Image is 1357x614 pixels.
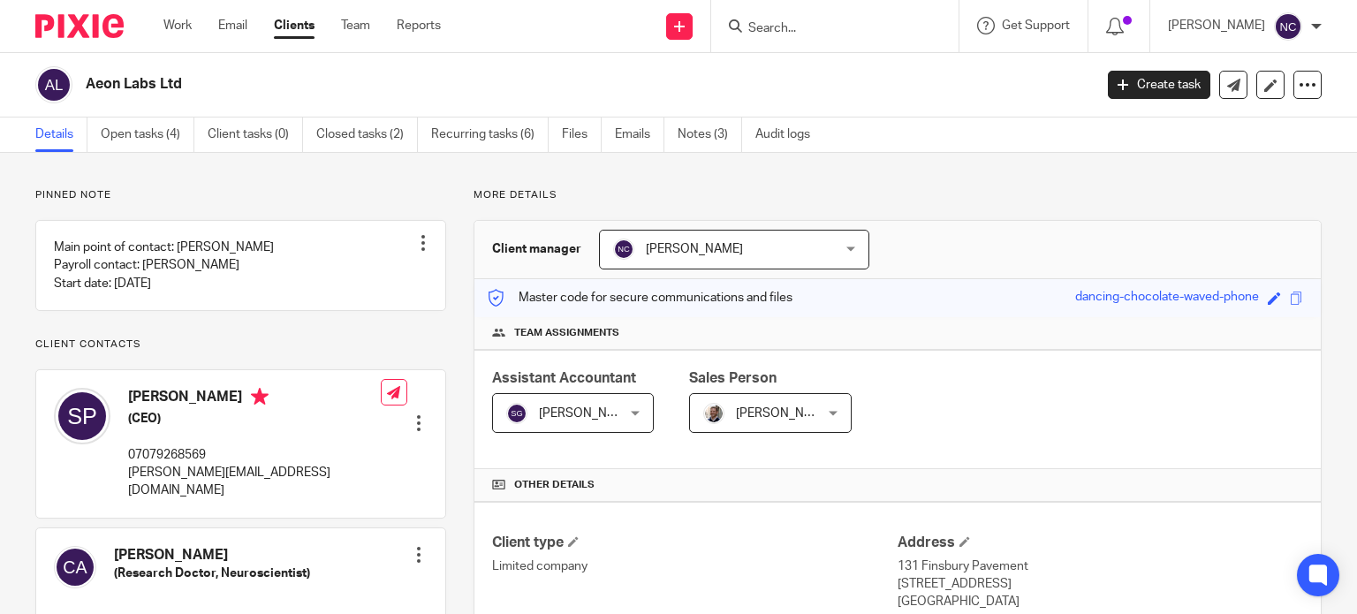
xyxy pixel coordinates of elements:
[678,117,742,152] a: Notes (3)
[35,188,446,202] p: Pinned note
[218,17,247,34] a: Email
[1075,288,1259,308] div: dancing-chocolate-waved-phone
[703,403,724,424] img: Matt%20Circle.png
[488,289,792,307] p: Master code for secure communications and files
[492,534,898,552] h4: Client type
[431,117,549,152] a: Recurring tasks (6)
[128,464,381,500] p: [PERSON_NAME][EMAIL_ADDRESS][DOMAIN_NAME]
[615,117,664,152] a: Emails
[114,546,310,565] h4: [PERSON_NAME]
[1168,17,1265,34] p: [PERSON_NAME]
[128,388,381,410] h4: [PERSON_NAME]
[492,240,581,258] h3: Client manager
[1002,19,1070,32] span: Get Support
[86,75,883,94] h2: Aeon Labs Ltd
[101,117,194,152] a: Open tasks (4)
[514,478,595,492] span: Other details
[613,239,634,260] img: svg%3E
[898,557,1303,575] p: 131 Finsbury Pavement
[128,446,381,464] p: 07079268569
[54,388,110,444] img: svg%3E
[341,17,370,34] a: Team
[35,66,72,103] img: svg%3E
[208,117,303,152] a: Client tasks (0)
[1108,71,1210,99] a: Create task
[251,388,269,406] i: Primary
[689,371,777,385] span: Sales Person
[898,593,1303,610] p: [GEOGRAPHIC_DATA]
[747,21,906,37] input: Search
[35,337,446,352] p: Client contacts
[128,410,381,428] h5: (CEO)
[898,534,1303,552] h4: Address
[492,371,636,385] span: Assistant Accountant
[646,243,743,255] span: [PERSON_NAME]
[474,188,1322,202] p: More details
[114,565,310,582] h5: (Research Doctor, Neuroscientist)
[562,117,602,152] a: Files
[506,403,527,424] img: svg%3E
[755,117,823,152] a: Audit logs
[514,326,619,340] span: Team assignments
[1274,12,1302,41] img: svg%3E
[539,407,636,420] span: [PERSON_NAME]
[163,17,192,34] a: Work
[736,407,833,420] span: [PERSON_NAME]
[274,17,315,34] a: Clients
[35,117,87,152] a: Details
[898,575,1303,593] p: [STREET_ADDRESS]
[35,14,124,38] img: Pixie
[54,546,96,588] img: svg%3E
[316,117,418,152] a: Closed tasks (2)
[492,557,898,575] p: Limited company
[397,17,441,34] a: Reports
